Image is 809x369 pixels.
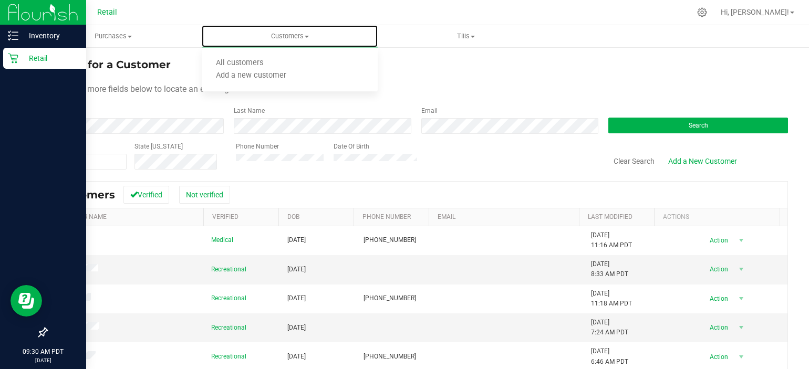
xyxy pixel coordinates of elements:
label: Phone Number [236,142,279,151]
span: select [734,262,748,277]
span: [DATE] [287,293,306,303]
span: Tills [378,31,554,41]
span: Action [700,350,734,364]
span: select [734,350,748,364]
a: Last Modified [588,213,632,220]
span: Action [700,262,734,277]
span: Search for a Customer [46,58,171,71]
span: Search [689,122,708,129]
span: All customers [202,59,277,68]
a: Email [438,213,455,220]
span: select [734,233,748,248]
span: Action [700,291,734,306]
span: Recreational [211,265,246,275]
button: Verified [123,186,169,204]
span: [PHONE_NUMBER] [364,235,416,245]
span: [DATE] 7:24 AM PDT [591,318,628,338]
span: [DATE] [287,235,306,245]
a: Add a New Customer [661,152,744,170]
span: select [734,291,748,306]
p: Inventory [18,29,81,42]
span: [DATE] 8:33 AM PDT [591,259,628,279]
span: [DATE] 11:16 AM PDT [591,230,632,250]
span: [PHONE_NUMBER] [364,293,416,303]
a: Tills [378,25,554,47]
a: Customers All customers Add a new customer [202,25,378,47]
span: Action [700,233,734,248]
iframe: Resource center [11,285,42,317]
button: Not verified [179,186,230,204]
span: [DATE] [287,265,306,275]
span: [DATE] [287,352,306,362]
span: Use one or more fields below to locate an existing customer. [46,84,267,94]
span: Recreational [211,352,246,362]
span: Recreational [211,323,246,333]
span: Hi, [PERSON_NAME]! [721,8,789,16]
button: Clear Search [607,152,661,170]
p: [DATE] [5,356,81,364]
button: Search [608,118,788,133]
label: Last Name [234,106,265,115]
a: Phone Number [362,213,411,220]
p: Retail [18,52,81,65]
span: [PHONE_NUMBER] [364,352,416,362]
span: [DATE] 11:18 AM PDT [591,289,632,309]
span: Add a new customer [202,71,300,80]
inline-svg: Inventory [8,30,18,41]
label: Email [421,106,438,115]
a: Purchases [25,25,202,47]
div: Manage settings [696,7,709,17]
span: Recreational [211,293,246,303]
label: Date Of Birth [334,142,369,151]
span: [DATE] [287,323,306,333]
span: Medical [211,235,233,245]
span: [DATE] 6:46 AM PDT [591,346,628,366]
span: select [734,320,748,335]
span: Retail [97,8,117,17]
a: Verified [212,213,238,220]
span: Purchases [26,31,201,41]
p: 09:30 AM PDT [5,347,81,356]
inline-svg: Retail [8,53,18,64]
span: Action [700,320,734,335]
a: DOB [287,213,299,220]
span: Customers [202,31,378,41]
div: Actions [663,213,776,220]
label: State [US_STATE] [134,142,183,151]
